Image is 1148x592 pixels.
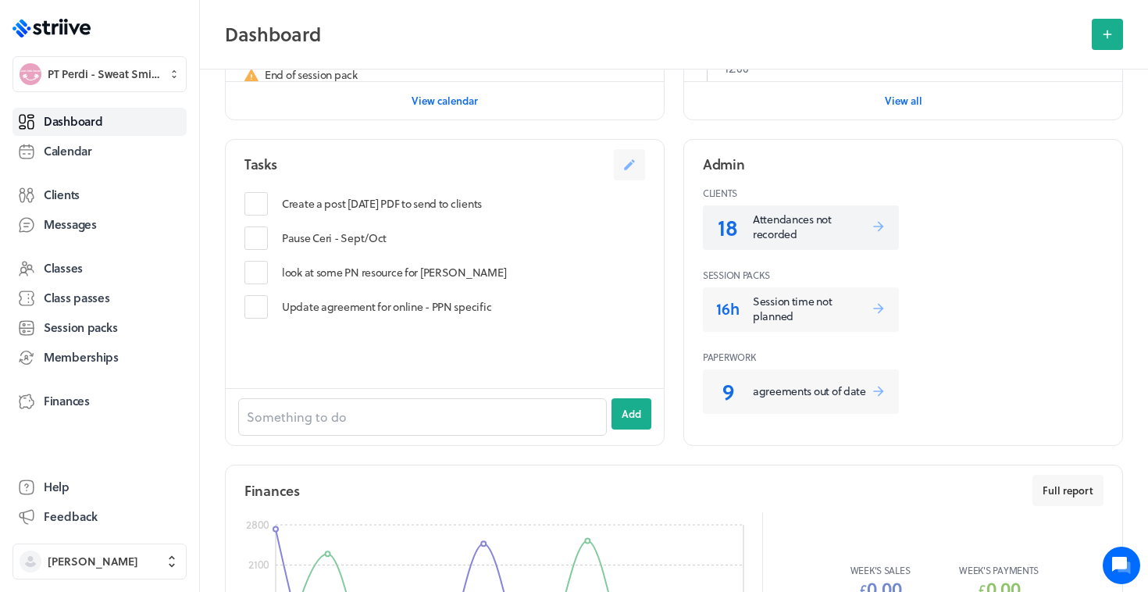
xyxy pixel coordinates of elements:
span: View calendar [412,94,478,108]
a: Memberships [12,344,187,372]
span: PT Perdi - Sweat Smile Succeed [48,66,159,82]
span: Session packs [44,319,117,336]
p: Create a post [DATE] PDF to send to clients [282,196,482,212]
p: week 's payments [959,564,1039,576]
a: Help [12,473,187,501]
p: Update agreement for online - PPN specific [282,299,491,315]
button: Full report [1032,475,1103,506]
span: Add [622,407,641,421]
a: Finances [12,387,187,415]
p: Find an answer quickly [21,243,291,262]
p: week 's sales [850,564,911,576]
span: Calendar [44,143,92,159]
span: Finances [44,393,90,409]
span: [PERSON_NAME] [48,554,138,569]
h2: Finances [244,481,300,501]
p: 18 [709,212,747,242]
input: Something to do [238,398,607,436]
button: [PERSON_NAME] [12,544,187,580]
p: 9 [709,376,747,406]
a: Classes [12,255,187,283]
p: Session time not planned [753,294,871,324]
span: Feedback [44,508,98,525]
button: New conversation [24,182,288,213]
a: Dashboard [12,108,187,136]
p: look at some PN resource for [PERSON_NAME] [282,265,506,280]
p: Pause Ceri - Sept/Oct [282,230,387,246]
p: Attendances not recorded [753,212,871,242]
span: End of session pack [265,67,645,83]
span: Dashboard [44,113,102,130]
span: New conversation [101,191,187,204]
tspan: 2800 [246,516,269,533]
p: agreements out of date [753,383,871,399]
span: Memberships [44,349,119,366]
a: Session packs [12,314,187,342]
span: Full report [1043,483,1093,497]
a: Class passes [12,284,187,312]
button: PT Perdi - Sweat Smile SucceedPT Perdi - Sweat Smile Succeed [12,56,187,92]
h2: Tasks [244,155,277,174]
a: Messages [12,211,187,239]
a: Clients [12,181,187,209]
a: Calendar [12,137,187,166]
input: Search articles [45,269,279,300]
header: Clients [703,180,1103,205]
button: Feedback [12,503,187,531]
span: View all [885,94,922,108]
header: Session Packs [703,262,1103,287]
p: 12:00 [725,61,1103,77]
button: Add [611,398,651,430]
iframe: gist-messenger-bubble-iframe [1103,547,1140,584]
span: Clients [44,187,80,203]
header: Paperwork [703,344,1103,369]
h1: Hi [PERSON_NAME] [23,76,289,101]
button: View all [885,85,922,116]
span: Help [44,479,70,495]
a: 16hSession time not planned [703,287,899,332]
span: Classes [44,260,83,276]
h2: Dashboard [225,19,1082,50]
a: 9agreements out of date [703,369,899,414]
a: 18Attendances not recorded [703,205,899,250]
span: Class passes [44,290,110,306]
button: View calendar [412,85,478,116]
img: PT Perdi - Sweat Smile Succeed [20,63,41,85]
span: Messages [44,216,97,233]
h2: Admin [703,155,745,174]
p: 16h [709,298,747,319]
tspan: 2100 [248,557,269,573]
h2: We're here to help. Ask us anything! [23,104,289,154]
